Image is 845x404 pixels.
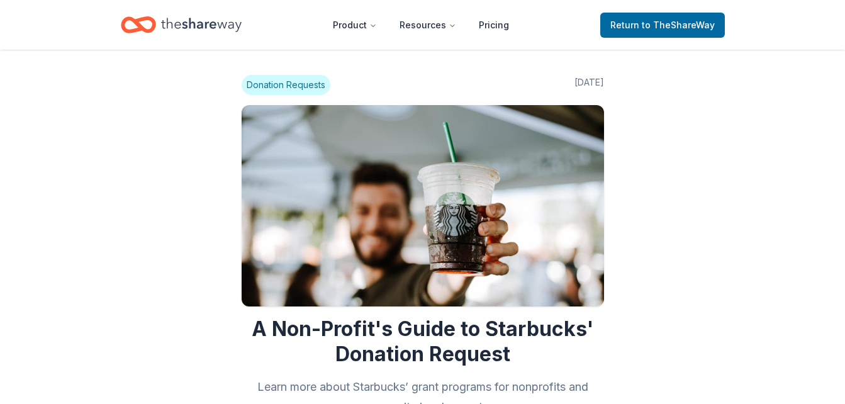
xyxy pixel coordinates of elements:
[469,13,519,38] a: Pricing
[642,20,715,30] span: to TheShareWay
[600,13,725,38] a: Returnto TheShareWay
[574,75,604,95] span: [DATE]
[323,10,519,40] nav: Main
[242,75,330,95] span: Donation Requests
[323,13,387,38] button: Product
[121,10,242,40] a: Home
[389,13,466,38] button: Resources
[242,105,604,306] img: Image for A Non-Profit's Guide to Starbucks' Donation Request
[610,18,715,33] span: Return
[242,317,604,367] h1: A Non-Profit's Guide to Starbucks' Donation Request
